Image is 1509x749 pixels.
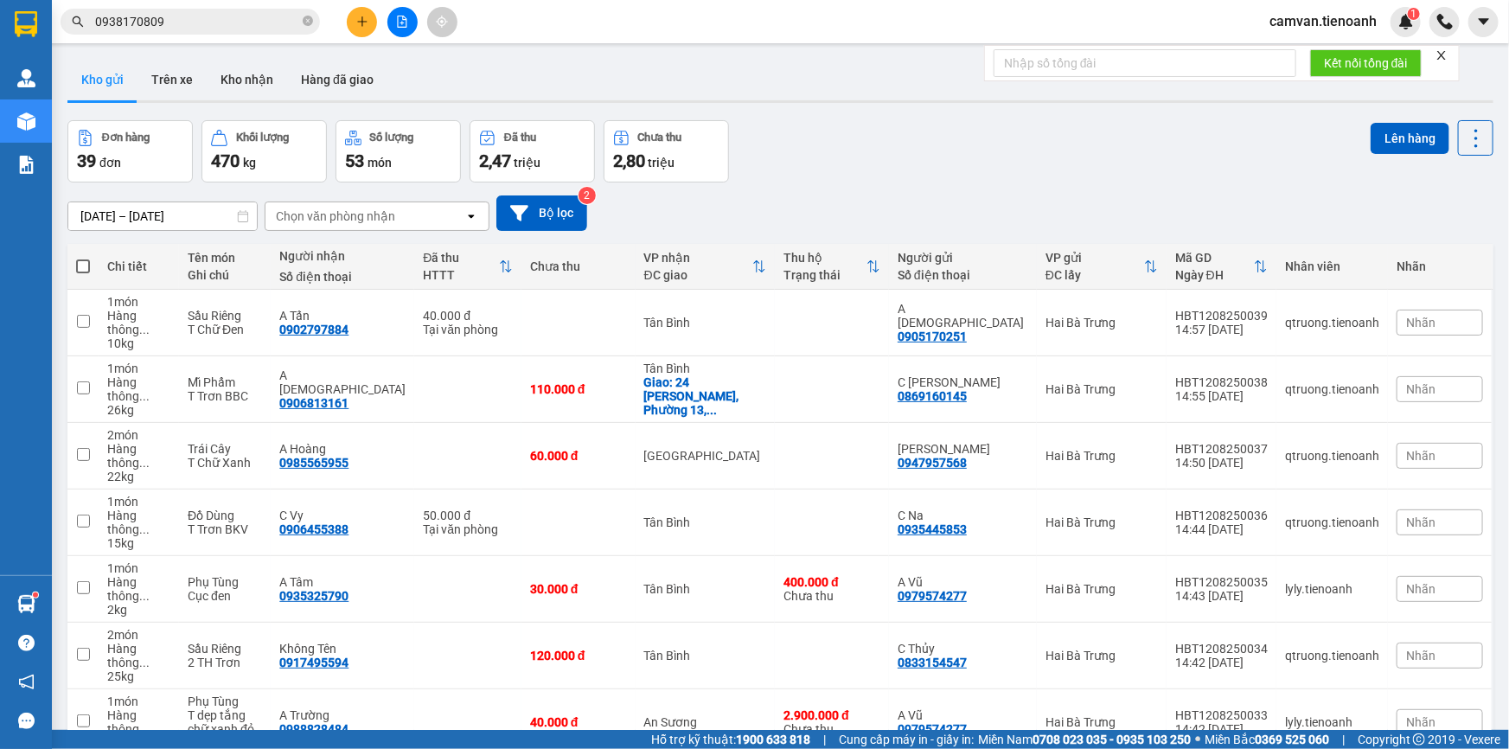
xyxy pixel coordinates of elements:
[139,323,150,336] span: ...
[898,302,1028,330] div: A Phúc
[1175,589,1268,603] div: 14:43 [DATE]
[107,336,170,350] div: 10 kg
[644,268,753,282] div: ĐC giao
[102,131,150,144] div: Đơn hàng
[1406,515,1435,529] span: Nhãn
[644,449,767,463] div: [GEOGRAPHIC_DATA]
[479,150,511,171] span: 2,47
[201,120,327,182] button: Khối lượng470kg
[1167,244,1276,290] th: Toggle SortBy
[898,389,967,403] div: 0869160145
[1175,708,1268,722] div: HBT1208250033
[67,59,137,100] button: Kho gửi
[17,156,35,174] img: solution-icon
[423,509,512,522] div: 50.000 đ
[1045,449,1158,463] div: Hai Bà Trưng
[1175,375,1268,389] div: HBT1208250038
[898,509,1028,522] div: C Na
[68,202,257,230] input: Select a date range.
[107,442,170,470] div: Hàng thông thường
[1175,323,1268,336] div: 14:57 [DATE]
[107,669,170,683] div: 25 kg
[107,536,170,550] div: 15 kg
[898,589,967,603] div: 0979574277
[644,316,767,330] div: Tân Bình
[15,11,37,37] img: logo-vxr
[1397,259,1483,273] div: Nhãn
[604,120,729,182] button: Chưa thu2,80 triệu
[1175,509,1268,522] div: HBT1208250036
[1406,316,1435,330] span: Nhãn
[530,382,627,396] div: 110.000 đ
[1285,259,1379,273] div: Nhân viên
[1256,10,1391,32] span: camvan.tienoanh
[1285,382,1379,396] div: qtruong.tienoanh
[279,656,348,669] div: 0917495594
[1285,316,1379,330] div: qtruong.tienoanh
[1285,515,1379,529] div: qtruong.tienoanh
[1406,715,1435,729] span: Nhãn
[651,730,810,749] span: Hỗ trợ kỹ thuật:
[464,209,478,223] svg: open
[1033,733,1191,746] strong: 0708 023 035 - 0935 103 250
[188,389,262,403] div: T Trơn BBC
[188,375,262,389] div: Mĩ Phẩm
[648,156,675,170] span: triệu
[188,575,262,589] div: Phụ Tùng
[530,259,627,273] div: Chưa thu
[530,449,627,463] div: 60.000 đ
[1410,8,1416,20] span: 1
[387,7,418,37] button: file-add
[644,375,767,417] div: Giao: 24 Kinh Dương Vương, Phường 13, Quận 6, Thành phố Hồ Chí Minh
[783,575,880,603] div: Chưa thu
[67,120,193,182] button: Đơn hàng39đơn
[1175,722,1268,736] div: 14:42 [DATE]
[514,156,540,170] span: triệu
[188,323,262,336] div: T Chữ Đen
[17,69,35,87] img: warehouse-icon
[279,575,406,589] div: A Tâm
[1175,251,1254,265] div: Mã GD
[188,268,262,282] div: Ghi chú
[1045,382,1158,396] div: Hai Bà Trưng
[1408,8,1420,20] sup: 1
[139,589,150,603] span: ...
[1342,730,1345,749] span: |
[18,713,35,729] span: message
[775,244,889,290] th: Toggle SortBy
[414,244,521,290] th: Toggle SortBy
[1037,244,1167,290] th: Toggle SortBy
[1285,715,1379,729] div: lyly.tienoanh
[1310,49,1422,77] button: Kết nối tổng đài
[1255,733,1329,746] strong: 0369 525 060
[279,509,406,522] div: C Vy
[898,268,1028,282] div: Số điện thoại
[95,12,299,31] input: Tìm tên, số ĐT hoặc mã đơn
[423,323,512,336] div: Tại văn phòng
[276,208,395,225] div: Chọn văn phòng nhận
[188,589,262,603] div: Cục đen
[279,323,348,336] div: 0902797884
[1175,642,1268,656] div: HBT1208250034
[188,251,262,265] div: Tên món
[1045,251,1144,265] div: VP gửi
[279,589,348,603] div: 0935325790
[137,59,207,100] button: Trên xe
[279,708,406,722] div: A Trường
[1175,575,1268,589] div: HBT1208250035
[644,649,767,663] div: Tân Bình
[188,522,262,536] div: T Trơn BKV
[107,495,170,509] div: 1 món
[107,259,170,273] div: Chi tiết
[139,656,150,669] span: ...
[1406,449,1435,463] span: Nhãn
[530,715,627,729] div: 40.000 đ
[17,112,35,131] img: warehouse-icon
[1435,49,1448,61] span: close
[279,270,406,284] div: Số điện thoại
[423,268,498,282] div: HTTT
[898,375,1028,389] div: C Kim Anh
[279,309,406,323] div: A Tấn
[1437,14,1453,29] img: phone-icon
[898,442,1028,456] div: Bác Vân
